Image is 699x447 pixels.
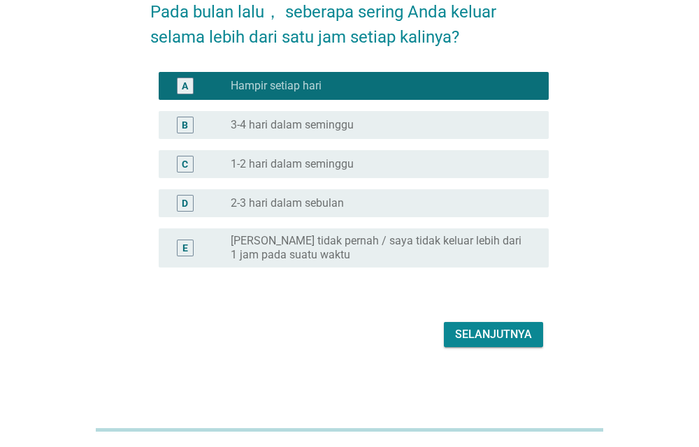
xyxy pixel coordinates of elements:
div: C [182,156,188,171]
label: 2-3 hari dalam sebulan [231,196,344,210]
label: Hampir setiap hari [231,79,322,93]
label: 1-2 hari dalam seminggu [231,157,354,171]
div: E [182,240,188,255]
div: Selanjutnya [455,326,532,343]
button: Selanjutnya [444,322,543,347]
label: [PERSON_NAME] tidak pernah / saya tidak keluar lebih dari 1 jam pada suatu waktu [231,234,526,262]
div: D [182,196,188,210]
div: B [182,117,188,132]
div: A [182,78,188,93]
label: 3-4 hari dalam seminggu [231,118,354,132]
